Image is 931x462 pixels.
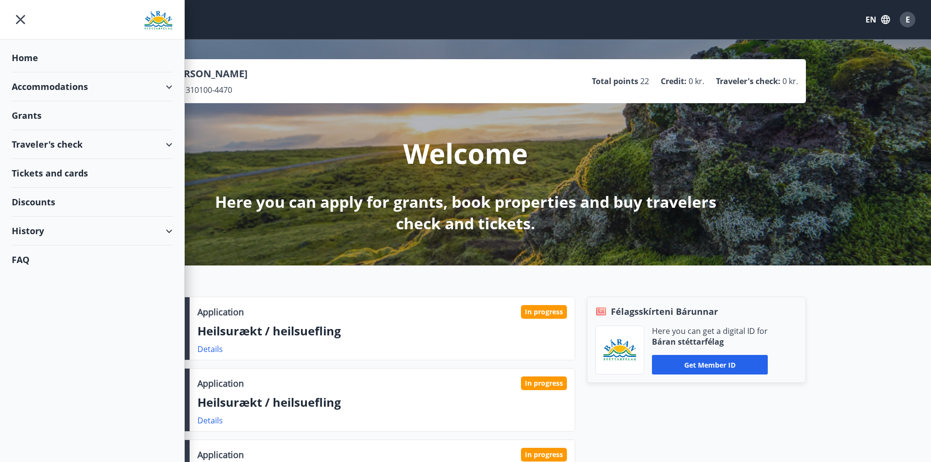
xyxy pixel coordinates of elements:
p: Application [197,448,244,461]
div: In progress [521,448,567,462]
p: Here you can apply for grants, book properties and buy travelers check and tickets. [208,191,724,234]
span: 0 kr. [689,76,704,87]
div: Discounts [12,188,173,217]
p: [PERSON_NAME] [169,67,248,81]
span: 310100-4470 [186,85,232,95]
div: FAQ [12,245,173,274]
div: History [12,217,173,245]
div: Home [12,44,173,72]
p: Total points [592,76,638,87]
div: Tickets and cards [12,159,173,188]
p: Traveler's check : [716,76,780,87]
p: Welcome [403,134,528,172]
a: Details [197,415,223,426]
button: Get member ID [652,355,768,374]
img: Bz2lGXKH3FXEIQKvoQ8VL0Fr0uCiWgfgA3I6fSs8.png [603,339,636,362]
button: menu [12,11,29,28]
span: 0 kr. [782,76,798,87]
p: Credit : [661,76,687,87]
div: Grants [12,101,173,130]
div: Accommodations [12,72,173,101]
p: Heilsurækt / heilsuefling [197,394,567,411]
div: In progress [521,305,567,319]
button: EN [862,11,894,28]
img: union_logo [144,11,173,30]
div: Traveler's check [12,130,173,159]
a: Details [197,344,223,354]
span: E [906,14,910,25]
p: Application [197,377,244,390]
button: E [896,8,919,31]
p: Báran stéttarfélag [652,336,768,347]
span: 22 [640,76,649,87]
p: Here you can get a digital ID for [652,326,768,336]
p: Heilsurækt / heilsuefling [197,323,567,339]
span: Félagsskírteni Bárunnar [611,305,718,318]
div: In progress [521,376,567,390]
p: Application [197,306,244,318]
